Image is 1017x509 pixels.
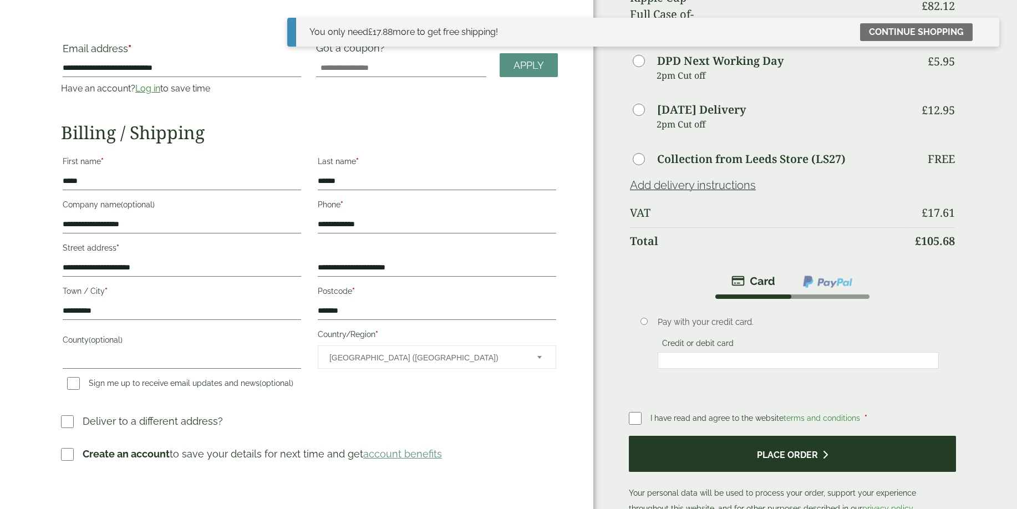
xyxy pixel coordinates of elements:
[657,154,846,165] label: Collection from Leeds Store (LS27)
[630,179,756,192] a: Add delivery instructions
[513,59,544,72] span: Apply
[928,152,955,166] p: Free
[500,53,558,77] a: Apply
[309,26,498,39] div: You only need more to get free shipping!
[915,233,955,248] bdi: 105.68
[915,233,921,248] span: £
[922,103,928,118] span: £
[63,283,301,302] label: Town / City
[657,116,907,133] p: 2pm Cut off
[731,274,775,288] img: stripe.png
[629,436,956,472] button: Place order
[67,377,80,390] input: Sign me up to receive email updates and news(optional)
[105,287,108,296] abbr: required
[802,274,853,289] img: ppcp-gateway.png
[61,122,558,143] h2: Billing / Shipping
[83,446,442,461] p: to save your details for next time and get
[318,345,556,369] span: Country/Region
[318,154,556,172] label: Last name
[83,414,223,429] p: Deliver to a different address?
[135,83,160,94] a: Log in
[63,332,301,351] label: County
[630,200,907,226] th: VAT
[928,54,934,69] span: £
[657,55,784,67] label: DPD Next Working Day
[318,327,556,345] label: Country/Region
[63,154,301,172] label: First name
[658,316,939,328] p: Pay with your credit card.
[650,414,862,423] span: I have read and agree to the website
[657,67,907,84] p: 2pm Cut off
[128,43,131,54] abbr: required
[630,227,907,254] th: Total
[63,240,301,259] label: Street address
[661,355,936,365] iframe: Secure card payment input frame
[116,243,119,252] abbr: required
[83,448,170,460] strong: Create an account
[784,414,860,423] a: terms and conditions
[63,379,298,391] label: Sign me up to receive email updates and news
[356,157,359,166] abbr: required
[363,448,442,460] a: account benefits
[352,287,355,296] abbr: required
[375,330,378,339] abbr: required
[318,283,556,302] label: Postcode
[657,104,746,115] label: [DATE] Delivery
[865,414,867,423] abbr: required
[63,44,301,59] label: Email address
[368,27,393,37] span: 17.88
[922,103,955,118] bdi: 12.95
[61,82,303,95] p: Have an account? to save time
[340,200,343,209] abbr: required
[860,23,973,41] a: Continue shopping
[368,27,373,37] span: £
[928,54,955,69] bdi: 5.95
[922,205,955,220] bdi: 17.61
[318,197,556,216] label: Phone
[260,379,293,388] span: (optional)
[101,157,104,166] abbr: required
[922,205,928,220] span: £
[121,200,155,209] span: (optional)
[89,335,123,344] span: (optional)
[658,339,738,351] label: Credit or debit card
[329,346,522,369] span: United Kingdom (UK)
[63,197,301,216] label: Company name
